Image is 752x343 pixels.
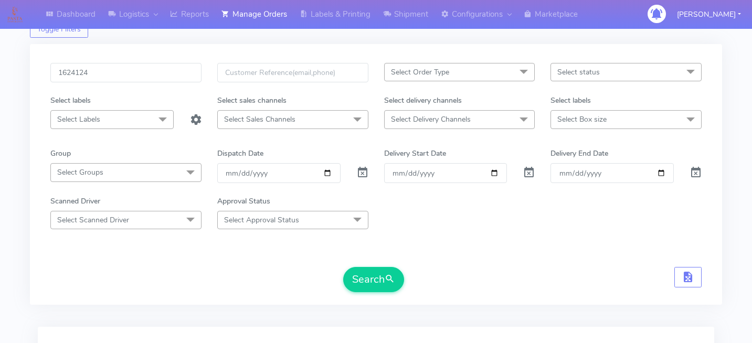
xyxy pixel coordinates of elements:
span: Select Labels [57,114,100,124]
span: Select Groups [57,167,103,177]
button: [PERSON_NAME] [669,4,749,25]
span: Select status [557,67,600,77]
label: Approval Status [217,196,270,207]
label: Select delivery channels [384,95,462,106]
label: Dispatch Date [217,148,263,159]
span: Select Scanned Driver [57,215,129,225]
label: Delivery Start Date [384,148,446,159]
span: Select Approval Status [224,215,299,225]
input: Customer Reference(email,phone) [217,63,368,82]
button: Toggle Filters [30,21,88,38]
label: Select labels [550,95,591,106]
label: Select sales channels [217,95,287,106]
label: Scanned Driver [50,196,100,207]
span: Select Sales Channels [224,114,295,124]
label: Group [50,148,71,159]
button: Search [343,267,404,292]
input: Order Id [50,63,202,82]
span: Select Box size [557,114,607,124]
label: Delivery End Date [550,148,608,159]
span: Select Order Type [391,67,449,77]
span: Select Delivery Channels [391,114,471,124]
label: Select labels [50,95,91,106]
